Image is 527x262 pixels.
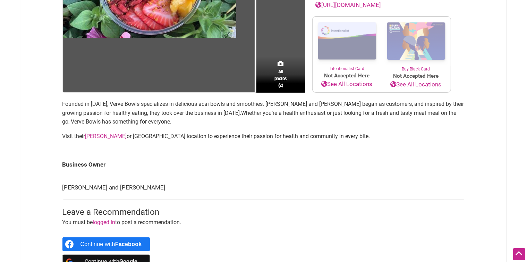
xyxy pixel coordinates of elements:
p: You must be to post a recommendation. [62,218,465,227]
img: Buy Black Card [382,17,451,66]
span: Not Accepted Here [313,72,382,80]
span: All photos (2) [274,68,287,88]
b: Facebook [115,241,142,247]
a: Continue with <b>Facebook</b> [62,237,150,251]
td: Business Owner [62,153,465,176]
a: [URL][DOMAIN_NAME] [316,1,381,8]
a: See All Locations [382,80,451,89]
td: [PERSON_NAME] and [PERSON_NAME] [62,176,465,200]
a: logged in [93,219,116,226]
p: Founded in [DATE], Verve Bowls specializes in delicious acai bowls and smoothies. [PERSON_NAME] a... [62,100,465,126]
span: Not Accepted Here [382,72,451,80]
a: See All Locations [313,80,382,89]
div: Continue with [80,237,142,251]
img: Intentionalist Card [313,17,382,66]
h3: Leave a Recommendation [62,206,465,218]
a: Buy Black Card [382,17,451,72]
span: Whether you’re a health enthusiast or just looking for a fresh and tasty meal meal on the go, Ver... [62,110,457,125]
div: Scroll Back to Top [513,248,525,260]
a: [PERSON_NAME] [85,133,127,140]
p: Visit their or [GEOGRAPHIC_DATA] location to experience their passion for health and community in... [62,132,465,141]
a: Intentionalist Card [313,17,382,72]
